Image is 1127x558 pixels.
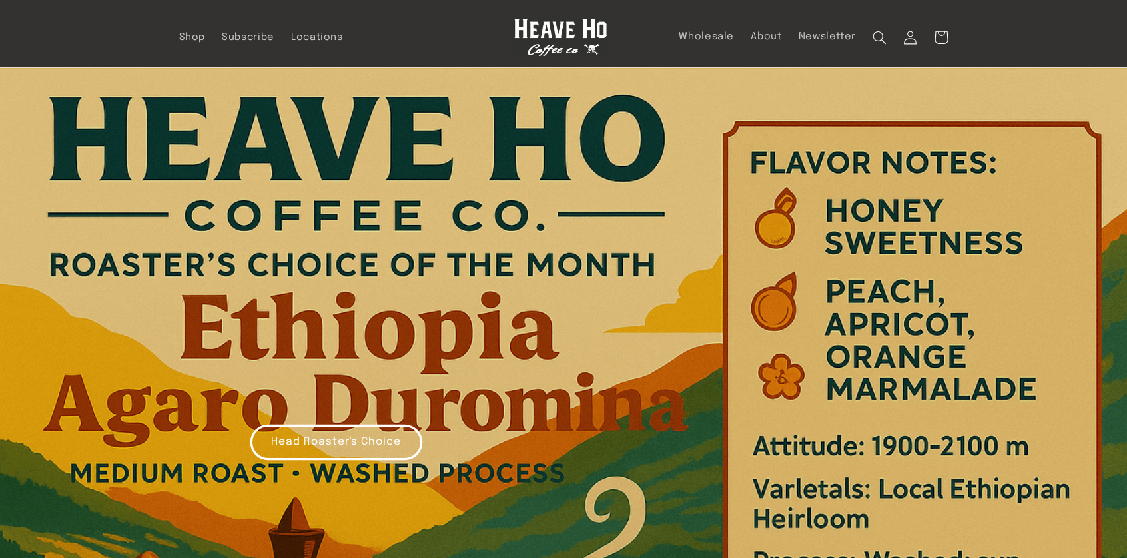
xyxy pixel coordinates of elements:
a: Wholesale [671,22,743,51]
a: Shop [171,23,214,52]
span: Newsletter [799,31,856,43]
a: Subscribe [214,23,283,52]
span: About [751,31,781,43]
img: Heave Ho Coffee Co [514,19,607,57]
span: Shop [179,31,206,44]
summary: Search [865,22,895,53]
a: Locations [282,23,351,52]
a: Head Roaster's Choice [250,425,422,460]
a: Newsletter [790,22,865,51]
span: Wholesale [679,31,734,43]
span: Locations [291,31,343,44]
span: Subscribe [222,31,274,44]
a: About [743,22,790,51]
